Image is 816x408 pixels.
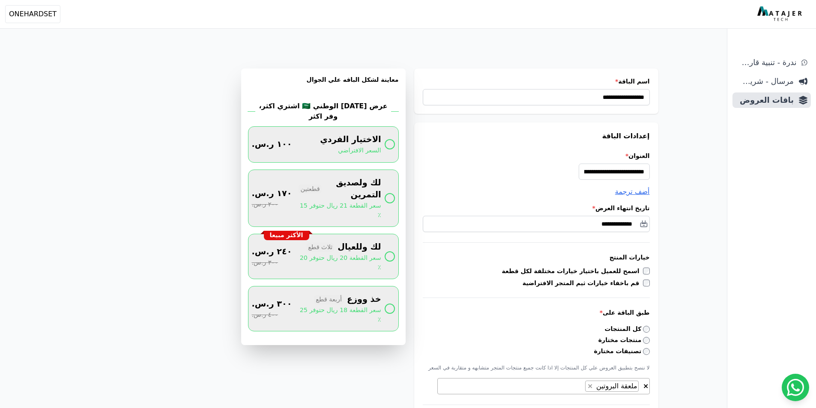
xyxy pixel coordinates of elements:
[325,177,381,202] span: لك ولصديق التمرين
[299,201,381,220] span: سعر القطعة 21 ريال حتوفر 15 ٪
[594,382,638,390] span: ملعقة البروتين
[585,381,639,392] li: ملعقة البروتين
[502,267,643,275] label: اسمح للعميل باختيار خيارات مختلفة لكل قطعة
[320,134,381,146] span: الاختيار الفردي
[423,253,650,262] h3: خيارات المنتج
[643,348,650,355] input: تصنيفات مختارة
[423,131,650,141] h3: إعدادات الباقة
[252,310,278,320] span: ٤٠٠ ر.س.
[252,298,292,310] span: ٣٠٠ ر.س.
[523,279,643,287] label: قم باخفاء خيارات ثيم المتجر الافتراضية
[252,258,278,268] span: ٣٠٠ ر.س.
[252,200,278,209] span: ٢٠٠ ر.س.
[643,337,650,344] input: منتجات مختارة
[643,382,649,390] span: ×
[594,347,650,356] label: تصنيفات مختارة
[299,253,381,272] span: سعر القطعة 20 ريال حتوفر 20 ٪
[736,94,794,106] span: باقات العروض
[423,77,650,86] label: اسم الباقة
[605,325,650,334] label: كل المنتجات
[248,75,399,94] h3: معاينة لشكل الباقه علي الجوال
[598,336,650,345] label: منتجات مختارة
[423,308,650,317] label: طبق الباقة على
[643,381,649,389] button: قم بإزالة كل العناصر
[252,138,292,151] span: ١٠٠ ر.س.
[586,381,595,391] button: Remove item
[306,243,334,252] span: ثلاث قطع
[615,187,650,197] button: أضف ترجمة
[423,204,650,212] label: تاريخ انتهاء العرض
[5,5,60,23] button: ONEHARDSET
[338,146,381,155] span: السعر الافتراضي
[264,231,309,240] div: الأكثر مبيعا
[255,101,391,122] h2: عرض [DATE] الوطني 🇸🇦 اشتري اكثر، وفر اكثر
[252,188,292,200] span: ١٧٠ ر.س.
[338,241,381,253] span: لك وللعيال
[578,381,583,392] textarea: Search
[252,246,292,258] span: ٢٤٠ ر.س.
[587,382,593,390] span: ×
[314,295,344,304] span: أربعة قطع
[9,9,57,19] span: ONEHARDSET
[423,152,650,160] label: العنوان
[736,75,794,87] span: مرسال - شريط دعاية
[299,185,321,194] span: قطعتين
[423,364,650,371] p: لا ننصح بتطبيق العروض علي كل المنتجات إلا اذا كانت جميع منتجات المتجر متشابهه و متقاربة في السعر
[643,326,650,333] input: كل المنتجات
[736,57,796,68] span: ندرة - تنبية قارب علي النفاذ
[347,293,381,306] span: خذ ووزع
[615,188,650,196] span: أضف ترجمة
[299,306,381,324] span: سعر القطعة 18 ريال حتوفر 25 ٪
[757,6,804,22] img: MatajerTech Logo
